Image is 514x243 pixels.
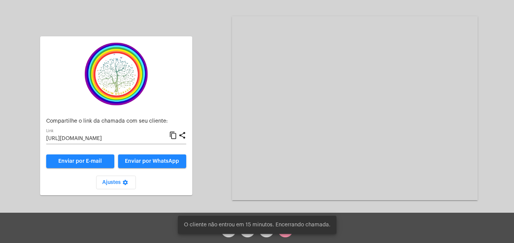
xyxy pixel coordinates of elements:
[46,154,114,168] a: Enviar por E-mail
[178,131,186,140] mat-icon: share
[184,221,330,229] span: O cliente não entrou em 15 minutos. Encerrando chamada.
[169,131,177,140] mat-icon: content_copy
[121,179,130,188] mat-icon: settings
[102,180,130,185] span: Ajustes
[96,176,136,189] button: Ajustes
[78,42,154,106] img: c337f8d0-2252-6d55-8527-ab50248c0d14.png
[46,118,186,124] p: Compartilhe o link da chamada com seu cliente:
[58,159,102,164] span: Enviar por E-mail
[125,159,179,164] span: Enviar por WhatsApp
[118,154,186,168] button: Enviar por WhatsApp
